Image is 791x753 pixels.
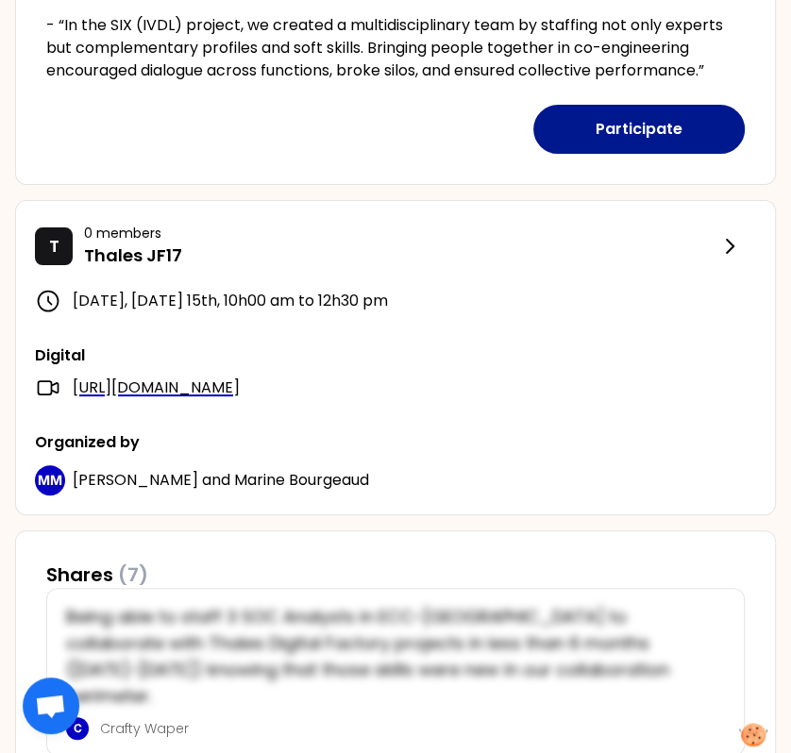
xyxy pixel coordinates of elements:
span: Marine Bourgeaud [234,469,369,491]
p: and [73,469,369,492]
p: C [74,721,82,736]
span: (7) [118,561,148,588]
p: 0 members [84,224,718,243]
span: [PERSON_NAME] [73,469,198,491]
p: Thales JF17 [84,243,718,269]
div: [DATE], [DATE] 15th , 10h00 am to 12h30 pm [35,288,756,314]
h3: Shares [46,561,148,588]
div: Ouvrir le chat [23,678,79,734]
p: MM [38,471,62,490]
p: Digital [35,344,756,367]
p: Being able to staff 3 SOC Analysts in ECC-[GEOGRAPHIC_DATA] to collaborate with Thales Digital Fa... [66,604,714,710]
p: Organized by [35,431,756,454]
button: Participate [533,105,745,154]
a: [URL][DOMAIN_NAME] [73,376,240,399]
p: Crafty Waper [100,719,714,738]
p: T [49,233,59,259]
